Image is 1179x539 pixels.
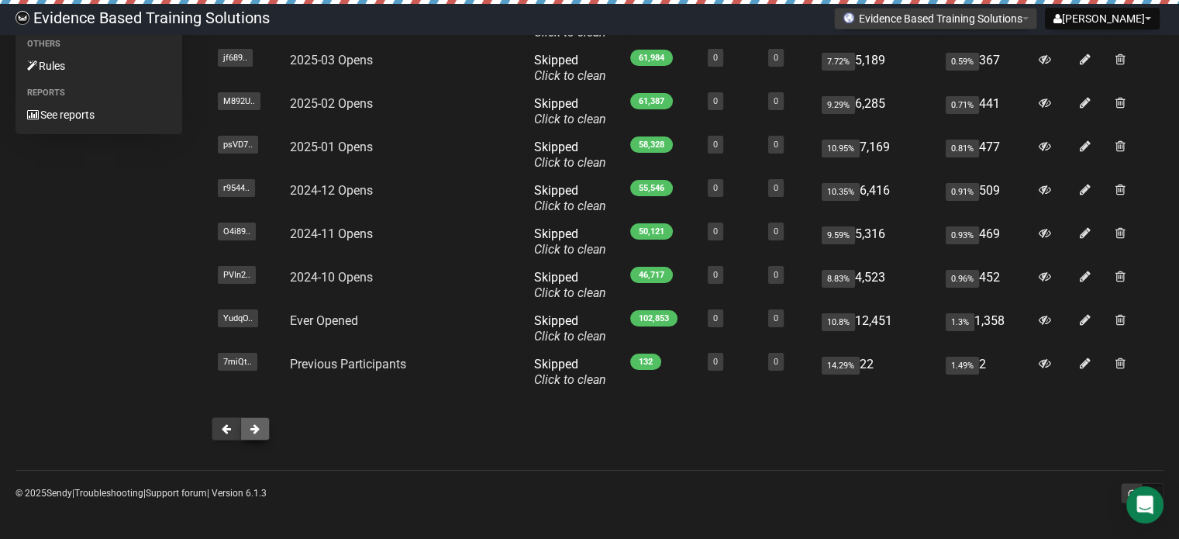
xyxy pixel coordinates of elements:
[534,183,606,213] span: Skipped
[290,357,406,371] a: Previous Participants
[939,90,1032,133] td: 441
[630,223,673,240] span: 50,121
[16,102,182,127] a: See reports
[74,488,143,499] a: Troubleshooting
[534,96,606,126] span: Skipped
[815,264,939,307] td: 4,523
[630,93,673,109] span: 61,387
[16,84,182,102] li: Reports
[815,220,939,264] td: 5,316
[713,357,718,367] a: 0
[1045,8,1160,29] button: [PERSON_NAME]
[47,488,72,499] a: Sendy
[774,53,778,63] a: 0
[946,96,979,114] span: 0.71%
[774,357,778,367] a: 0
[774,140,778,150] a: 0
[534,68,606,83] a: Click to clean
[290,140,373,154] a: 2025-01 Opens
[774,226,778,237] a: 0
[939,220,1032,264] td: 469
[16,54,182,78] a: Rules
[946,53,979,71] span: 0.59%
[815,307,939,351] td: 12,451
[946,313,974,331] span: 1.3%
[815,90,939,133] td: 6,285
[946,183,979,201] span: 0.91%
[630,267,673,283] span: 46,717
[534,313,606,344] span: Skipped
[534,329,606,344] a: Click to clean
[218,179,255,197] span: r9544..
[534,285,606,300] a: Click to clean
[713,313,718,323] a: 0
[822,53,855,71] span: 7.72%
[290,270,373,285] a: 2024-10 Opens
[534,140,606,170] span: Skipped
[815,47,939,90] td: 5,189
[774,96,778,106] a: 0
[939,307,1032,351] td: 1,358
[946,226,979,244] span: 0.93%
[534,270,606,300] span: Skipped
[939,351,1032,394] td: 2
[946,357,979,375] span: 1.49%
[946,270,979,288] span: 0.96%
[939,264,1032,307] td: 452
[774,183,778,193] a: 0
[822,270,855,288] span: 8.83%
[290,53,373,67] a: 2025-03 Opens
[218,92,260,110] span: M892U..
[534,199,606,213] a: Click to clean
[534,242,606,257] a: Click to clean
[815,351,939,394] td: 22
[218,309,258,327] span: YudqO..
[1126,486,1163,523] div: Open Intercom Messenger
[16,35,182,54] li: Others
[534,372,606,387] a: Click to clean
[713,96,718,106] a: 0
[713,53,718,63] a: 0
[822,313,855,331] span: 10.8%
[834,8,1037,29] button: Evidence Based Training Solutions
[534,112,606,126] a: Click to clean
[822,96,855,114] span: 9.29%
[713,140,718,150] a: 0
[822,226,855,244] span: 9.59%
[939,47,1032,90] td: 367
[218,353,257,371] span: 7miQt..
[534,357,606,387] span: Skipped
[218,223,256,240] span: O4i89..
[774,270,778,280] a: 0
[815,177,939,220] td: 6,416
[713,270,718,280] a: 0
[946,140,979,157] span: 0.81%
[534,226,606,257] span: Skipped
[815,133,939,177] td: 7,169
[534,155,606,170] a: Click to clean
[218,136,258,154] span: psVD7..
[146,488,207,499] a: Support forum
[290,183,373,198] a: 2024-12 Opens
[843,12,855,24] img: favicons
[218,49,253,67] span: jf689..
[630,354,661,370] span: 132
[822,140,860,157] span: 10.95%
[630,180,673,196] span: 55,546
[630,310,677,327] span: 102,853
[16,485,267,502] p: © 2025 | | | Version 6.1.3
[713,183,718,193] a: 0
[822,357,860,375] span: 14.29%
[939,133,1032,177] td: 477
[534,53,606,83] span: Skipped
[939,177,1032,220] td: 509
[290,96,373,111] a: 2025-02 Opens
[774,313,778,323] a: 0
[630,50,673,66] span: 61,984
[713,226,718,237] a: 0
[290,313,358,328] a: Ever Opened
[822,183,860,201] span: 10.35%
[290,226,373,241] a: 2024-11 Opens
[630,136,673,153] span: 58,328
[16,11,29,25] img: 6a635aadd5b086599a41eda90e0773ac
